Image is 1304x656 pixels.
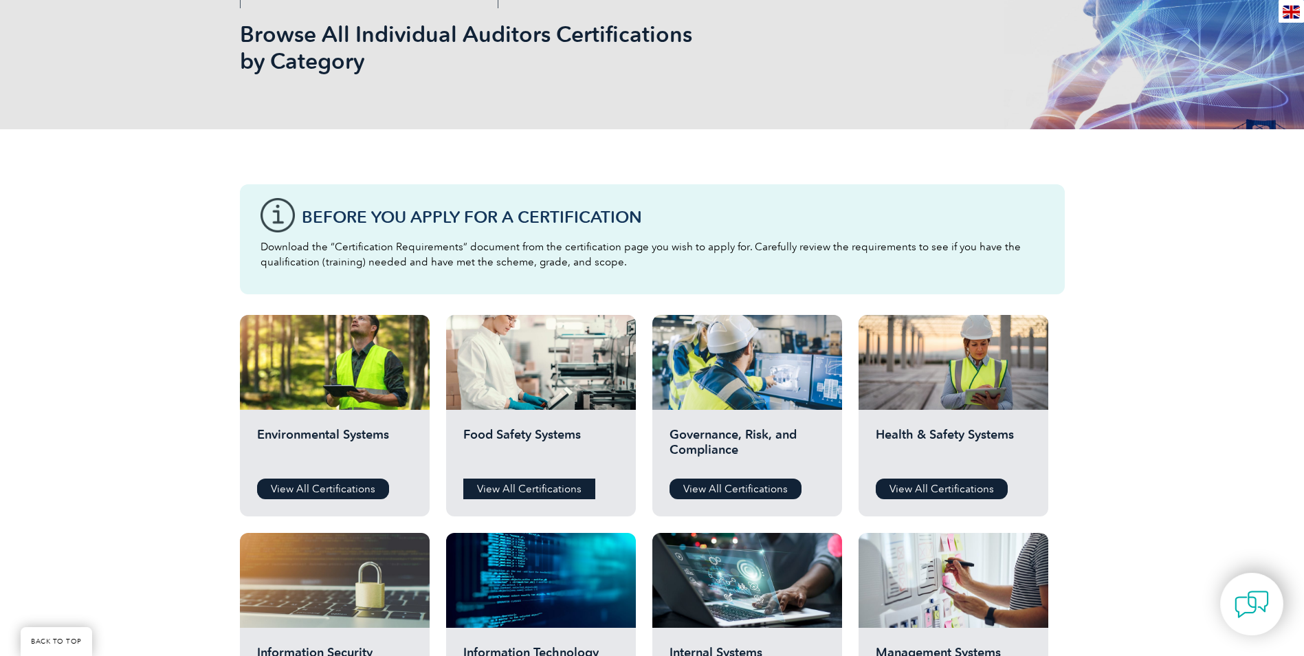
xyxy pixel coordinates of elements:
h3: Before You Apply For a Certification [302,208,1044,226]
h2: Health & Safety Systems [876,427,1031,468]
p: Download the “Certification Requirements” document from the certification page you wish to apply ... [261,239,1044,270]
img: en [1283,6,1300,19]
h2: Environmental Systems [257,427,412,468]
a: BACK TO TOP [21,627,92,656]
h1: Browse All Individual Auditors Certifications by Category [240,21,768,74]
h2: Governance, Risk, and Compliance [670,427,825,468]
a: View All Certifications [257,479,389,499]
a: View All Certifications [876,479,1008,499]
img: contact-chat.png [1235,587,1269,622]
a: View All Certifications [670,479,802,499]
a: View All Certifications [463,479,595,499]
h2: Food Safety Systems [463,427,619,468]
